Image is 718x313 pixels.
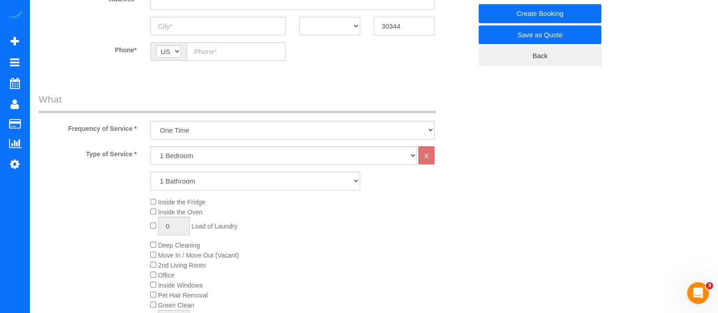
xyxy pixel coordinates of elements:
[32,146,144,159] label: Type of Service *
[158,292,208,299] span: Pet Hair Removal
[158,282,203,289] span: Inside Windows
[158,199,205,206] span: Inside the Fridge
[158,242,200,249] span: Deep Cleaning
[479,46,601,65] a: Back
[187,42,286,61] input: Phone*
[158,262,206,269] span: 2nd Living Room
[479,25,601,45] a: Save as Quote
[158,209,203,216] span: Inside the Oven
[158,302,194,309] span: Green Clean
[479,4,601,23] a: Create Booking
[32,121,144,133] label: Frequency of Service *
[192,223,238,230] span: Load of Laundry
[39,93,436,113] legend: What
[158,252,239,259] span: Move In / Move Out (Vacant)
[150,17,286,35] input: City*
[374,17,435,35] input: Zip Code*
[706,282,713,289] span: 3
[5,9,24,22] img: Automaid Logo
[158,272,174,279] span: Office
[32,42,144,55] label: Phone*
[687,282,709,304] iframe: Intercom live chat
